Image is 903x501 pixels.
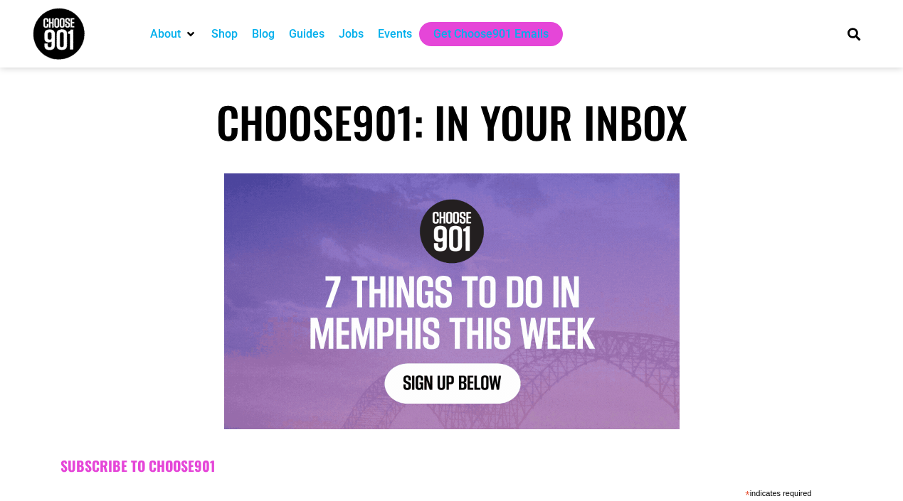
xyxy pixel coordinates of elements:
[842,22,865,45] div: Search
[289,26,324,43] a: Guides
[433,26,549,43] a: Get Choose901 Emails
[143,22,204,46] div: About
[224,173,680,429] img: Text graphic with "Choose 901" logo. Reads: "7 Things to Do in Memphis This Week. Sign Up Below."...
[143,22,823,46] nav: Main nav
[60,485,812,499] div: indicates required
[378,26,412,43] a: Events
[150,26,181,43] a: About
[252,26,275,43] a: Blog
[339,26,364,43] a: Jobs
[60,458,843,475] h2: Subscribe to Choose901
[32,96,872,147] h1: Choose901: In Your Inbox
[211,26,238,43] a: Shop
